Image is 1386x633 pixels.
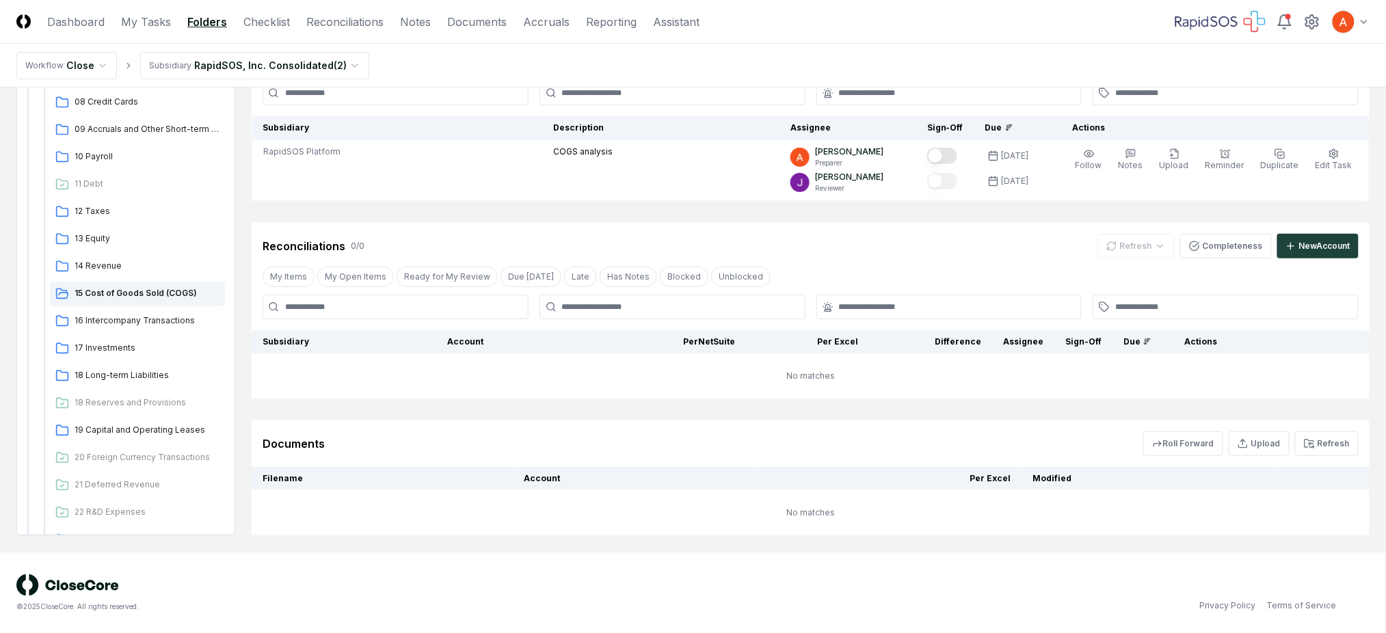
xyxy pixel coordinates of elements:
[815,183,883,193] p: Reviewer
[1119,160,1143,170] span: Notes
[815,158,883,168] p: Preparer
[50,418,225,443] a: 19 Capital and Operating Leases
[263,267,315,287] button: My Items
[263,238,345,254] div: Reconciliations
[815,146,883,158] p: [PERSON_NAME]
[149,59,191,72] div: Subsidiary
[50,172,225,197] a: 11 Debt
[1157,146,1192,174] button: Upload
[50,473,225,498] a: 21 Deferred Revenue
[779,116,916,140] th: Assignee
[927,173,957,189] button: Mark complete
[660,267,708,287] button: Blocked
[1173,336,1359,348] div: Actions
[50,200,225,224] a: 12 Taxes
[1299,240,1350,252] div: New Account
[1180,234,1272,258] button: Completeness
[75,123,219,135] span: 09 Accruals and Other Short-term Liabilities
[1203,146,1247,174] button: Reminder
[600,267,657,287] button: Has Notes
[1267,600,1337,612] a: Terms of Service
[1022,467,1277,490] th: Modified
[1002,150,1029,162] div: [DATE]
[50,254,225,279] a: 14 Revenue
[75,533,219,546] span: 23 Quality Check
[252,353,1370,399] td: No matches
[50,309,225,334] a: 16 Intercompany Transactions
[815,171,883,183] p: [PERSON_NAME]
[252,490,1370,535] td: No matches
[513,467,757,490] th: Account
[351,240,364,252] div: 0 / 0
[50,364,225,388] a: 18 Long-term Liabilities
[75,424,219,436] span: 19 Capital and Operating Leases
[50,391,225,416] a: 18 Reserves and Provisions
[75,369,219,381] span: 18 Long-term Liabilities
[523,14,570,30] a: Accruals
[50,500,225,525] a: 22 R&D Expenses
[1073,146,1105,174] button: Follow
[397,267,498,287] button: Ready for My Review
[542,116,779,140] th: Description
[1175,11,1266,33] img: RapidSOS logo
[1002,175,1029,187] div: [DATE]
[16,574,119,596] img: logo
[263,435,325,452] div: Documents
[1200,600,1256,612] a: Privacy Policy
[50,145,225,170] a: 10 Payroll
[790,173,810,192] img: ACg8ocKTC56tjQR6-o9bi8poVV4j_qMfO6M0RniyL9InnBgkmYdNig=s96-c
[790,148,810,167] img: ACg8ocK3mdmu6YYpaRl40uhUUGu9oxSxFSb1vbjsnEih2JuwAH1PGA=s96-c
[16,14,31,29] img: Logo
[1316,160,1352,170] span: Edit Task
[75,479,219,491] span: 21 Deferred Revenue
[985,122,1040,134] div: Due
[252,467,513,490] th: Filename
[1205,160,1244,170] span: Reminder
[447,336,612,348] div: Account
[75,260,219,272] span: 14 Revenue
[252,330,436,353] th: Subsidiary
[47,14,105,30] a: Dashboard
[121,14,171,30] a: My Tasks
[243,14,290,30] a: Checklist
[306,14,384,30] a: Reconciliations
[75,396,219,409] span: 18 Reserves and Provisions
[869,330,992,353] th: Difference
[16,52,369,79] nav: breadcrumb
[1160,160,1189,170] span: Upload
[75,342,219,354] span: 17 Investments
[50,282,225,306] a: 15 Cost of Goods Sold (COGS)
[653,14,699,30] a: Assistant
[50,227,225,252] a: 13 Equity
[50,528,225,552] a: 23 Quality Check
[1333,11,1355,33] img: ACg8ocK3mdmu6YYpaRl40uhUUGu9oxSxFSb1vbjsnEih2JuwAH1PGA=s96-c
[992,330,1054,353] th: Assignee
[1258,146,1302,174] button: Duplicate
[252,116,542,140] th: Subsidiary
[16,602,693,612] div: © 2025 CloseCore. All rights reserved.
[75,232,219,245] span: 13 Equity
[75,96,219,108] span: 08 Credit Cards
[50,90,225,115] a: 08 Credit Cards
[927,148,957,164] button: Mark complete
[758,467,1022,490] th: Per Excel
[564,267,597,287] button: Late
[1054,330,1112,353] th: Sign-Off
[75,287,219,299] span: 15 Cost of Goods Sold (COGS)
[75,451,219,463] span: 20 Foreign Currency Transactions
[75,178,219,190] span: 11 Debt
[1116,146,1146,174] button: Notes
[1229,431,1290,456] button: Upload
[400,14,431,30] a: Notes
[75,205,219,217] span: 12 Taxes
[623,330,746,353] th: Per NetSuite
[1261,160,1299,170] span: Duplicate
[1143,431,1223,456] button: Roll Forward
[1313,146,1355,174] button: Edit Task
[553,146,613,158] p: COGS analysis
[711,267,771,287] button: Unblocked
[1295,431,1359,456] button: Refresh
[746,330,869,353] th: Per Excel
[317,267,394,287] button: My Open Items
[75,314,219,327] span: 16 Intercompany Transactions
